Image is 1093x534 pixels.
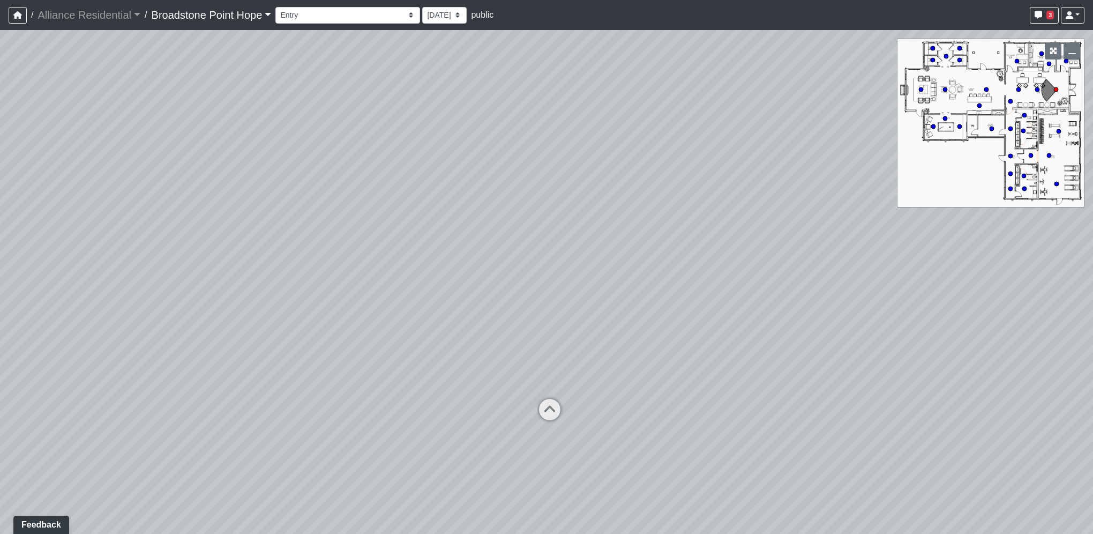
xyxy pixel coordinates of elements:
span: 3 [1046,11,1054,19]
span: public [471,10,493,19]
span: / [140,4,151,26]
iframe: Ybug feedback widget [8,513,71,534]
a: Broadstone Point Hope [152,4,272,26]
span: / [27,4,38,26]
button: 3 [1030,7,1059,24]
a: Alliance Residential [38,4,140,26]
